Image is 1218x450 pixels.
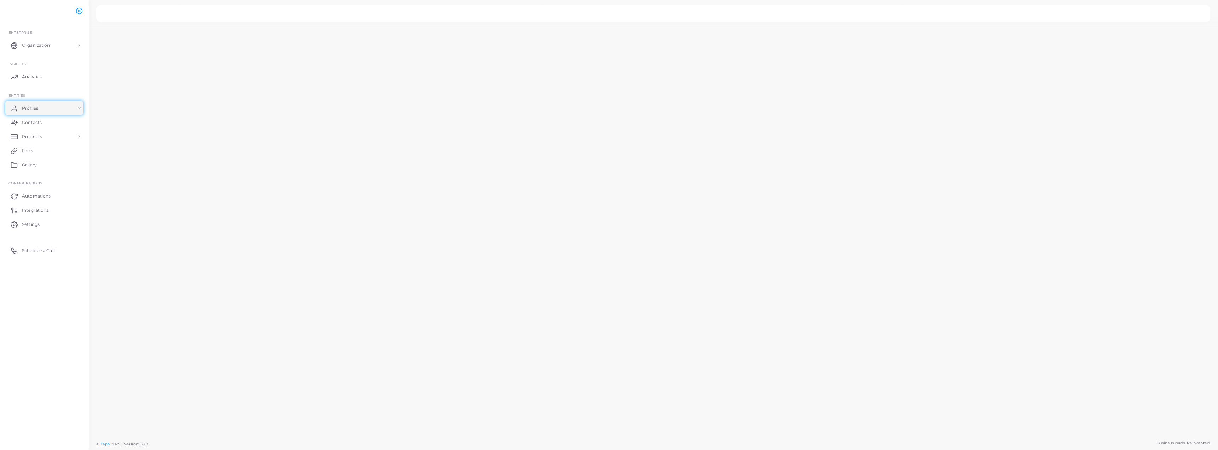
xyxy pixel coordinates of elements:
span: Business cards. Reinvented. [1157,440,1210,446]
span: ENTITIES [8,93,25,97]
span: © [96,441,148,447]
span: Automations [22,193,51,199]
a: Integrations [5,203,83,217]
span: 2025 [111,441,120,447]
a: Profiles [5,101,83,115]
span: Enterprise [8,30,32,34]
a: Tapni [101,442,111,446]
a: Contacts [5,115,83,129]
span: Profiles [22,105,38,112]
span: Settings [22,221,40,228]
a: Settings [5,217,83,232]
span: INSIGHTS [8,62,26,66]
span: Organization [22,42,50,49]
span: Contacts [22,119,42,126]
span: Version: 1.8.0 [124,442,148,446]
span: Configurations [8,181,42,185]
span: Analytics [22,74,42,80]
span: Schedule a Call [22,247,55,254]
a: Analytics [5,70,83,84]
span: Gallery [22,162,37,168]
span: Links [22,148,33,154]
a: Automations [5,189,83,203]
span: Integrations [22,207,49,213]
a: Links [5,143,83,158]
a: Gallery [5,158,83,172]
span: Products [22,133,42,140]
a: Products [5,129,83,143]
a: Schedule a Call [5,244,83,258]
a: Organization [5,38,83,52]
